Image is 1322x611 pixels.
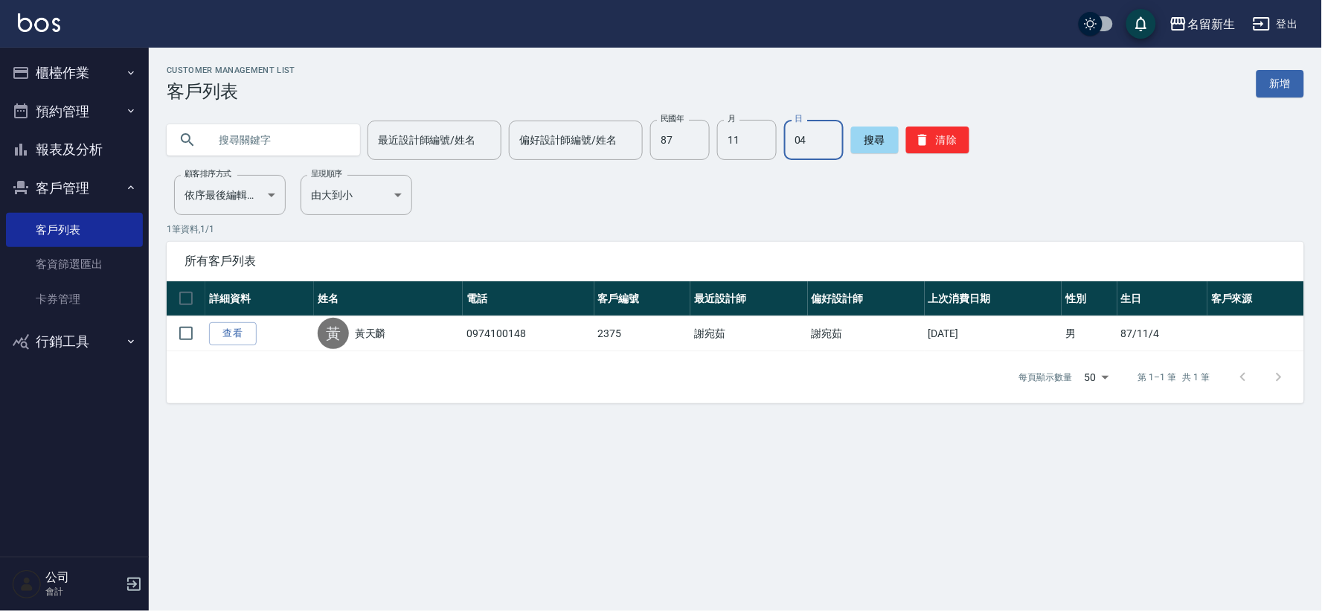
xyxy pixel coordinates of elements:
[808,316,925,351] td: 謝宛茹
[167,81,295,102] h3: 客戶列表
[1164,9,1241,39] button: 名留新生
[1126,9,1156,39] button: save
[6,247,143,281] a: 客資篩選匯出
[1117,281,1207,316] th: 生日
[690,281,807,316] th: 最近設計師
[174,175,286,215] div: 依序最後編輯時間
[355,326,386,341] a: 黃天麟
[205,281,314,316] th: 詳細資料
[311,168,342,179] label: 呈現順序
[1117,316,1207,351] td: 87/11/4
[45,585,121,598] p: 會計
[690,316,807,351] td: 謝宛茹
[1062,281,1117,316] th: 性別
[1247,10,1304,38] button: 登出
[6,92,143,131] button: 預約管理
[45,570,121,585] h5: 公司
[18,13,60,32] img: Logo
[6,322,143,361] button: 行銷工具
[925,281,1062,316] th: 上次消費日期
[314,281,463,316] th: 姓名
[1187,15,1235,33] div: 名留新生
[906,127,969,153] button: 清除
[795,113,802,124] label: 日
[1138,371,1210,384] p: 第 1–1 筆 共 1 筆
[463,316,594,351] td: 0974100148
[184,254,1286,269] span: 所有客戶列表
[1062,316,1117,351] td: 男
[661,113,684,124] label: 民國年
[728,113,735,124] label: 月
[6,54,143,92] button: 櫃檯作業
[1207,281,1304,316] th: 客戶來源
[167,65,295,75] h2: Customer Management List
[209,322,257,345] a: 查看
[808,281,925,316] th: 偏好設計師
[318,318,349,349] div: 黃
[6,169,143,208] button: 客戶管理
[1079,357,1114,397] div: 50
[6,282,143,316] a: 卡券管理
[594,316,691,351] td: 2375
[6,213,143,247] a: 客戶列表
[208,120,348,160] input: 搜尋關鍵字
[851,127,899,153] button: 搜尋
[184,168,231,179] label: 顧客排序方式
[167,223,1304,236] p: 1 筆資料, 1 / 1
[594,281,691,316] th: 客戶編號
[1257,70,1304,97] a: 新增
[925,316,1062,351] td: [DATE]
[12,569,42,599] img: Person
[463,281,594,316] th: 電話
[6,130,143,169] button: 報表及分析
[1019,371,1073,384] p: 每頁顯示數量
[301,175,412,215] div: 由大到小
